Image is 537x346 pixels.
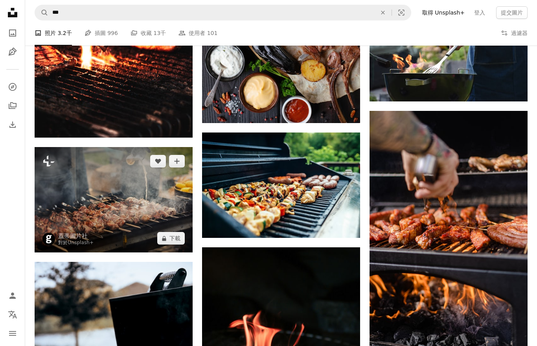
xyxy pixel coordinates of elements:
font: 101 [207,30,218,36]
font: 下載 [169,235,180,241]
font: 對於 [58,240,68,245]
a: 插圖 [5,44,20,60]
a: 美味的燒烤串在露天烤架、戶外廚房燒烤。城市美食節。美味的食物在烤串上烤製，美食廣場。夏日野餐 [35,196,193,203]
button: 加入收藏夾 [169,155,185,167]
button: 選單 [5,326,20,341]
a: 照片 [5,25,20,41]
a: 登入 [469,6,490,19]
a: 黑色和灰色烤架上的烤肉 [202,181,360,188]
font: 13千 [153,30,166,36]
a: 首頁 — Unsplash [5,5,20,22]
button: 語言 [5,307,20,322]
img: 黑色和灰色烤架上的烤肉 [202,133,360,238]
button: 下載 [157,232,185,245]
a: Unsplash+ [68,240,94,245]
font: 提交圖片 [501,9,523,16]
a: 蓋蒂圖片社 [58,232,94,240]
a: 一個人正在烤架上烤肉 [370,226,528,233]
font: 過濾器 [511,30,528,36]
font: 登入 [474,9,485,16]
img: 前往 Getty Images 的個人資料 [42,233,55,245]
a: 使用者 101 [178,20,217,46]
button: 喜歡 [150,155,166,167]
a: 登入 / 註冊 [5,288,20,304]
img: 美味的燒烤串在露天烤架、戶外廚房燒烤。城市美食節。美味的食物在烤串上烤製，美食廣場。夏日野餐 [35,147,193,252]
font: 插圖 [95,30,106,36]
font: 取得 Unsplash+ [422,9,465,16]
button: 過濾器 [501,20,528,46]
a: 收藏 [5,98,20,114]
button: 視覺搜尋 [392,5,411,20]
font: 使用者 [189,30,205,36]
a: 插圖 996 [85,20,118,46]
a: 探索 [5,79,20,95]
button: 提交圖片 [496,6,528,19]
font: 收藏 [141,30,152,36]
button: 清除 [374,5,392,20]
a: 下載歷史記錄 [5,117,20,133]
a: 收藏 13千 [131,20,166,46]
button: 搜尋 Unsplash [35,5,48,20]
form: 在全站範圍內尋找視覺效果 [35,5,411,20]
a: 取得 Unsplash+ [417,6,469,19]
a: 戶外烤肉的男人 [370,45,528,52]
font: 蓋蒂圖片社 [58,232,88,239]
font: 996 [107,30,118,36]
